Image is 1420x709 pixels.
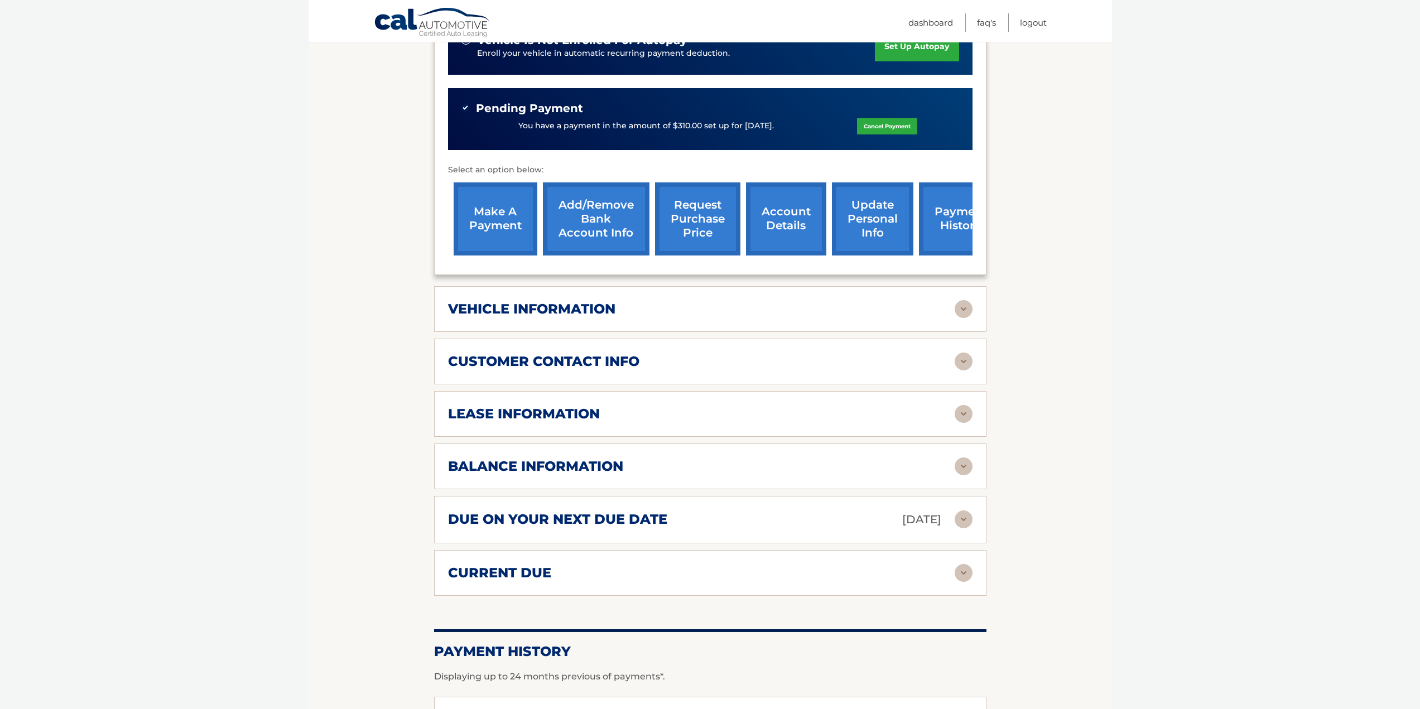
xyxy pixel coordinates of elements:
[448,511,667,528] h2: due on your next due date
[977,13,996,32] a: FAQ's
[448,406,600,422] h2: lease information
[746,182,826,255] a: account details
[461,104,469,112] img: check-green.svg
[434,670,986,683] p: Displaying up to 24 months previous of payments*.
[448,353,639,370] h2: customer contact info
[955,300,973,318] img: accordion-rest.svg
[955,405,973,423] img: accordion-rest.svg
[448,301,615,317] h2: vehicle information
[448,458,623,475] h2: balance information
[955,564,973,582] img: accordion-rest.svg
[448,565,551,581] h2: current due
[476,102,583,115] span: Pending Payment
[955,353,973,370] img: accordion-rest.svg
[832,182,913,255] a: update personal info
[902,510,941,529] p: [DATE]
[875,32,959,61] a: set up autopay
[655,182,740,255] a: request purchase price
[448,163,973,177] p: Select an option below:
[454,182,537,255] a: make a payment
[543,182,649,255] a: Add/Remove bank account info
[477,47,875,60] p: Enroll your vehicle in automatic recurring payment deduction.
[374,7,491,40] a: Cal Automotive
[434,643,986,660] h2: Payment History
[955,457,973,475] img: accordion-rest.svg
[919,182,1003,255] a: payment history
[908,13,953,32] a: Dashboard
[1020,13,1047,32] a: Logout
[857,118,917,134] a: Cancel Payment
[518,120,774,132] p: You have a payment in the amount of $310.00 set up for [DATE].
[955,510,973,528] img: accordion-rest.svg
